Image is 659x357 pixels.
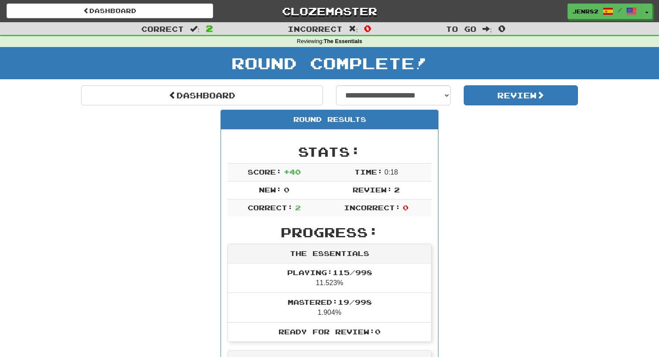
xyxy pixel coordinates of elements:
span: 2 [206,23,213,34]
span: Ready for Review: 0 [279,327,380,336]
a: Dashboard [81,85,323,105]
strong: The Essentials [324,38,362,44]
span: : [349,25,358,33]
span: 0 [498,23,506,34]
span: 2 [394,185,400,194]
span: : [190,25,200,33]
a: Dashboard [7,3,213,18]
li: 1.904% [228,293,431,323]
div: Round Results [221,110,438,129]
span: Review: [353,185,392,194]
span: Playing: 115 / 998 [287,268,372,276]
span: 0 [284,185,289,194]
span: Mastered: 19 / 998 [288,298,372,306]
span: + 40 [284,168,301,176]
span: Incorrect [288,24,343,33]
span: Correct: [248,203,293,212]
h1: Round Complete! [3,54,656,72]
span: Time: [354,168,383,176]
h2: Stats: [228,145,431,159]
span: Incorrect: [344,203,401,212]
span: Jenr82 [572,7,598,15]
span: 0 : 18 [384,168,398,176]
span: 0 [364,23,371,34]
span: Score: [248,168,282,176]
span: / [618,7,622,13]
a: Jenr82 / [567,3,642,19]
span: 0 [403,203,408,212]
span: Correct [141,24,184,33]
a: Clozemaster [226,3,433,19]
button: Review [464,85,578,105]
span: 2 [295,203,301,212]
span: New: [259,185,282,194]
h2: Progress: [228,225,431,239]
li: 11.523% [228,263,431,293]
span: To go [446,24,476,33]
span: : [482,25,492,33]
div: The Essentials [228,244,431,263]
